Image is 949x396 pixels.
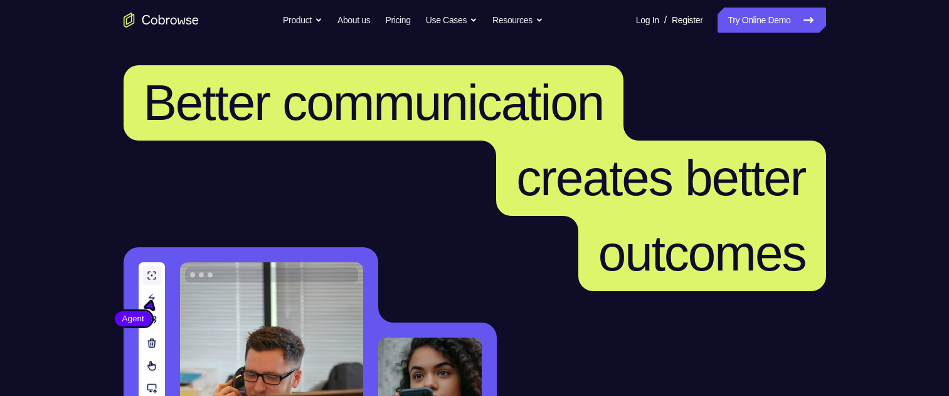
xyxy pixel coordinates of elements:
a: Log In [636,8,659,33]
span: creates better [516,150,805,206]
button: Product [283,8,322,33]
a: Go to the home page [124,13,199,28]
a: Pricing [385,8,410,33]
button: Resources [492,8,543,33]
a: About us [337,8,370,33]
span: / [664,13,667,28]
a: Try Online Demo [718,8,825,33]
button: Use Cases [426,8,477,33]
span: outcomes [598,225,806,281]
span: Better communication [144,75,604,131]
a: Register [672,8,702,33]
span: Agent [115,313,152,325]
